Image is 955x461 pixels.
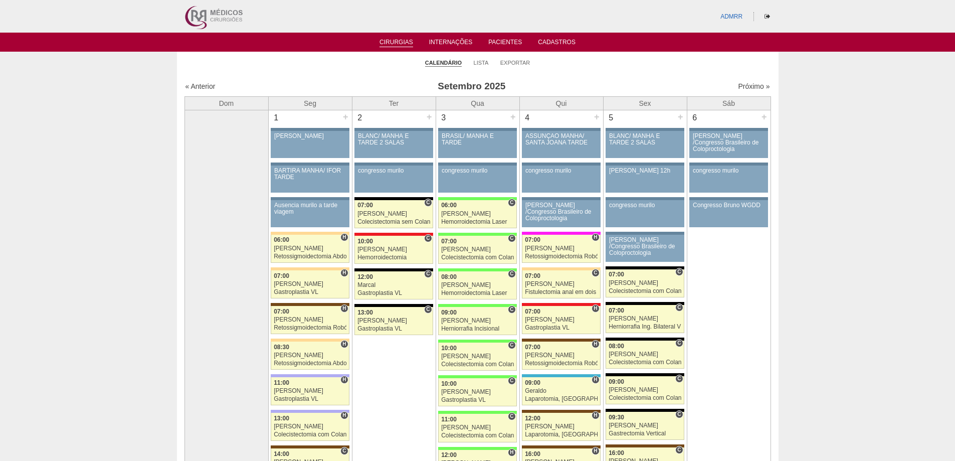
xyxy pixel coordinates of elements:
a: BLANC/ MANHÃ E TARDE 2 SALAS [354,131,433,158]
div: Key: Blanc [606,266,684,269]
a: H 07:00 [PERSON_NAME] Retossigmoidectomia Robótica [271,306,349,334]
div: Key: Bartira [271,339,349,342]
div: Herniorrafia Incisional [441,326,514,332]
span: 07:00 [609,307,624,314]
h3: Setembro 2025 [325,79,618,94]
div: Key: Brasil [438,411,516,414]
span: Hospital [592,376,599,384]
span: Consultório [675,446,683,454]
div: Congresso Bruno WGDD [693,202,765,209]
span: Consultório [675,339,683,347]
a: Exportar [500,59,530,66]
a: C 09:30 [PERSON_NAME] Gastrectomia Vertical [606,412,684,440]
div: Key: Christóvão da Gama [271,374,349,377]
div: + [509,110,517,123]
div: [PERSON_NAME] [441,353,514,360]
span: Consultório [508,199,515,207]
div: Key: Brasil [438,340,516,343]
div: Key: Aviso [689,197,768,200]
div: Key: Assunção [354,233,433,236]
div: [PERSON_NAME] [609,387,681,393]
span: 12:00 [357,273,373,280]
span: Hospital [340,233,348,241]
div: Key: Santa Joana [606,444,684,447]
div: Laparotomia, [GEOGRAPHIC_DATA], Drenagem, Bridas [525,431,598,438]
a: BARTIRA MANHÃ/ IFOR TARDE [271,166,349,193]
a: Lista [474,59,489,66]
span: 08:00 [609,343,624,350]
span: 14:00 [274,450,289,457]
span: 06:00 [274,236,289,243]
div: 1 [269,110,284,125]
div: Key: Aviso [522,128,600,131]
span: Hospital [340,376,348,384]
div: Geraldo [525,388,598,394]
div: BLANC/ MANHÃ E TARDE 2 SALAS [358,133,430,146]
div: Key: Brasil [438,375,516,378]
a: [PERSON_NAME] 12h [606,166,684,193]
div: Key: Pro Matre [522,232,600,235]
th: Sex [603,96,687,110]
div: Key: Aviso [271,197,349,200]
div: Hemorroidectomia [357,254,430,261]
a: congresso murilo [522,166,600,193]
span: Consultório [508,234,515,242]
span: Consultório [508,305,515,314]
div: Colecistectomia com Colangiografia VL [441,361,514,368]
div: Colecistectomia com Colangiografia VL [441,432,514,439]
div: Colecistectomia sem Colangiografia VL [357,219,430,225]
div: + [760,110,769,123]
span: 07:00 [609,271,624,278]
div: Colecistectomia com Colangiografia VL [274,431,346,438]
div: Key: Bartira [271,267,349,270]
div: Key: Brasil [438,268,516,271]
div: [PERSON_NAME] [609,280,681,286]
div: [PERSON_NAME] [274,317,346,323]
div: [PERSON_NAME] [441,389,514,395]
div: congresso murilo [358,168,430,174]
span: 07:00 [357,202,373,209]
div: Key: Brasil [438,304,516,307]
span: Consultório [424,305,432,314]
span: 08:30 [274,344,289,351]
div: [PERSON_NAME] [274,245,346,252]
div: Key: Aviso [522,197,600,200]
span: 07:00 [441,238,457,245]
span: 09:00 [441,309,457,316]
span: 08:00 [441,273,457,280]
div: [PERSON_NAME] [274,281,346,287]
div: Key: Santa Joana [271,303,349,306]
a: H 07:00 [PERSON_NAME] Retossigmoidectomia Robótica [522,235,600,263]
span: 07:00 [525,272,540,279]
span: 11:00 [274,379,289,386]
span: Hospital [340,269,348,277]
a: C 10:00 [PERSON_NAME] Colecistectomia com Colangiografia VL [438,343,516,371]
div: [PERSON_NAME] 12h [609,168,681,174]
div: Gastrectomia Vertical [609,430,681,437]
a: [PERSON_NAME] /Congresso Brasileiro de Coloproctologia [689,131,768,158]
div: [PERSON_NAME] [441,424,514,431]
a: C 10:00 [PERSON_NAME] Hemorroidectomia [354,236,433,264]
div: ASSUNÇÃO MANHÃ/ SANTA JOANA TARDE [525,133,597,146]
a: ADMRR [720,13,742,20]
div: Gastroplastia VL [441,397,514,403]
div: Key: Aviso [606,128,684,131]
div: [PERSON_NAME] [525,423,598,430]
span: Consultório [424,199,432,207]
span: 13:00 [274,415,289,422]
a: C 13:00 [PERSON_NAME] Gastroplastia VL [354,307,433,335]
div: Gastroplastia VL [274,289,346,295]
div: Key: Santa Joana [522,410,600,413]
div: Key: Aviso [689,128,768,131]
div: Retossigmoidectomia Abdominal VL [274,360,346,367]
div: Key: Brasil [438,447,516,450]
div: [PERSON_NAME] [357,318,430,324]
div: BRASIL/ MANHÃ E TARDE [442,133,513,146]
span: Hospital [340,304,348,313]
a: C 12:00 Marcal Gastroplastia VL [354,271,433,299]
th: Dom [184,96,268,110]
span: Hospital [508,448,515,456]
span: Hospital [592,233,599,241]
a: C 09:00 [PERSON_NAME] Colecistectomia com Colangiografia VL [606,376,684,404]
span: 16:00 [609,449,624,456]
